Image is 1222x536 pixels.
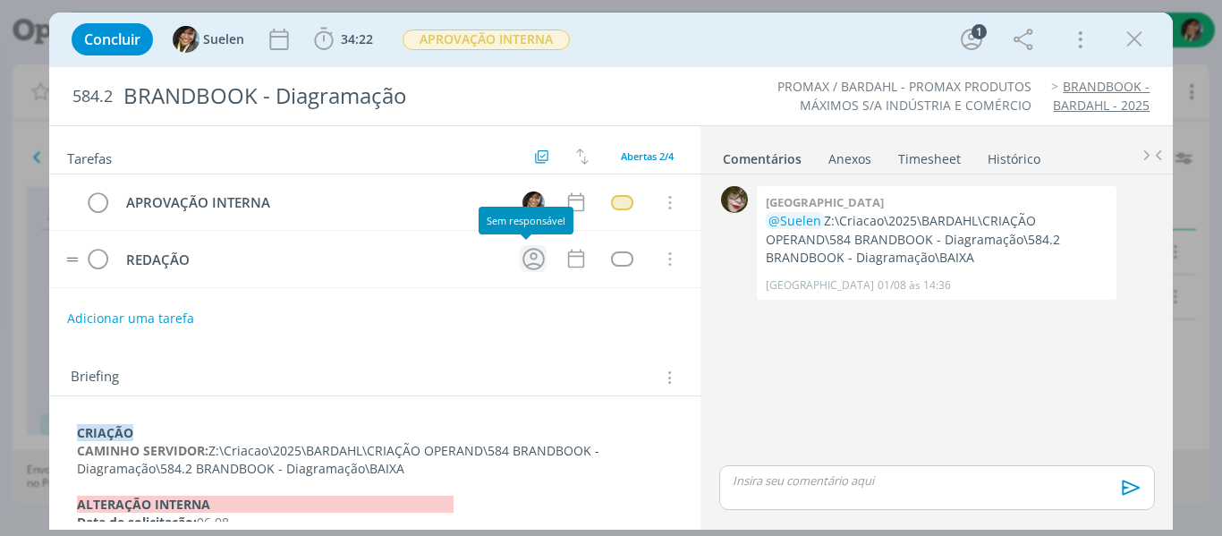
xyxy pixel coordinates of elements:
button: 1 [957,25,986,54]
span: APROVAÇÃO INTERNA [403,30,570,50]
span: Suelen [203,33,244,46]
img: S [173,26,199,53]
span: Concluir [84,32,140,47]
div: Sem responsável [479,207,573,234]
span: Briefing [71,366,119,389]
button: Concluir [72,23,153,55]
span: 06.08 [197,514,229,531]
img: K [721,186,748,213]
strong: CRIAÇÃO [77,424,133,441]
div: REDAÇÃO [119,249,506,271]
a: PROMAX / BARDAHL - PROMAX PRODUTOS MÁXIMOS S/A INDÚSTRIA E COMÉRCIO [777,78,1031,113]
a: Comentários [722,142,802,168]
a: BRANDBOOK - BARDAHL - 2025 [1053,78,1150,113]
button: S [520,189,547,216]
div: dialog [49,13,1174,530]
img: S [522,191,545,214]
div: 1 [972,24,987,39]
button: 34:22 [310,25,378,54]
p: [GEOGRAPHIC_DATA] [766,277,874,294]
div: BRANDBOOK - Diagramação [116,74,693,118]
a: Histórico [987,142,1041,168]
span: 34:22 [341,30,373,47]
span: 01/08 às 14:36 [878,277,951,294]
span: @Suelen [768,212,821,229]
span: Abertas 2/4 [621,149,674,163]
p: Z:\Criacao\2025\BARDAHL\CRIAÇÃO OPERAND\584 BRANDBOOK - Diagramação\584.2 BRANDBOOK - Diagramação... [766,212,1107,267]
span: 584.2 [72,87,113,106]
div: Anexos [828,150,871,168]
button: APROVAÇÃO INTERNA [402,29,571,51]
button: Adicionar uma tarefa [66,302,195,335]
strong: Data de solicitação: [77,514,197,531]
div: APROVAÇÃO INTERNA [119,191,506,214]
img: drag-icon.svg [66,257,79,262]
strong: ALTERAÇÃO INTERNA [77,496,454,513]
a: Timesheet [897,142,962,168]
img: arrow-down-up.svg [576,149,589,165]
button: SSuelen [173,26,244,53]
p: Z:\Criacao\2025\BARDAHL\CRIAÇÃO OPERAND\584 BRANDBOOK - Diagramação\584.2 BRANDBOOK - Diagramação... [77,442,674,478]
b: [GEOGRAPHIC_DATA] [766,194,884,210]
strong: CAMINHO SERVIDOR: [77,442,208,459]
span: Tarefas [67,146,112,167]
